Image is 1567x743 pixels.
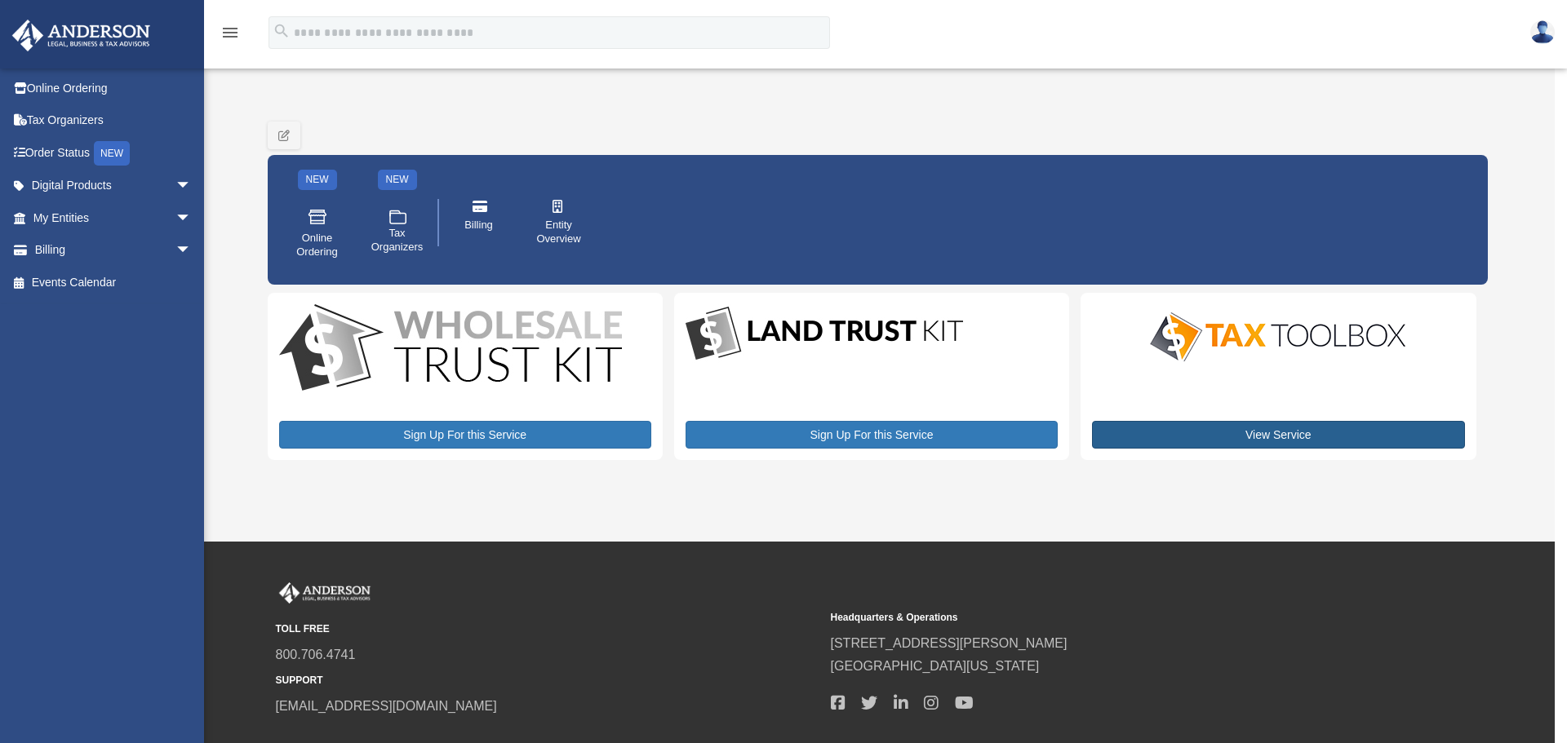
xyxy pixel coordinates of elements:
[525,188,593,257] a: Entity Overview
[279,304,622,395] img: WS-Trust-Kit-lgo-1.jpg
[831,609,1374,626] small: Headquarters & Operations
[175,170,208,203] span: arrow_drop_down
[11,72,216,104] a: Online Ordering
[11,234,216,267] a: Billingarrow_drop_down
[283,196,352,271] a: Online Ordering
[11,104,216,137] a: Tax Organizers
[445,188,513,257] a: Billing
[363,196,432,271] a: Tax Organizers
[831,636,1068,650] a: [STREET_ADDRESS][PERSON_NAME]
[464,219,493,232] span: Billing
[7,20,155,51] img: Anderson Advisors Platinum Portal
[276,672,819,689] small: SUPPORT
[1530,20,1555,44] img: User Pic
[371,227,424,254] span: Tax Organizers
[536,219,582,246] span: Entity Overview
[295,232,340,259] span: Online Ordering
[276,582,374,604] img: Anderson Advisors Platinum Portal
[220,23,240,42] i: menu
[1092,421,1464,449] a: View Service
[175,234,208,268] span: arrow_drop_down
[276,699,497,713] a: [EMAIL_ADDRESS][DOMAIN_NAME]
[11,136,216,170] a: Order StatusNEW
[378,170,417,190] div: NEW
[273,22,291,40] i: search
[276,648,356,661] a: 800.706.4741
[276,621,819,638] small: TOLL FREE
[11,170,208,202] a: Digital Productsarrow_drop_down
[11,201,216,234] a: My Entitiesarrow_drop_down
[686,304,963,364] img: LandTrust_lgo-1.jpg
[279,421,651,449] a: Sign Up For this Service
[220,29,240,42] a: menu
[831,659,1040,673] a: [GEOGRAPHIC_DATA][US_STATE]
[11,266,216,299] a: Events Calendar
[686,421,1058,449] a: Sign Up For this Service
[175,201,208,235] span: arrow_drop_down
[298,170,337,190] div: NEW
[94,141,130,166] div: NEW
